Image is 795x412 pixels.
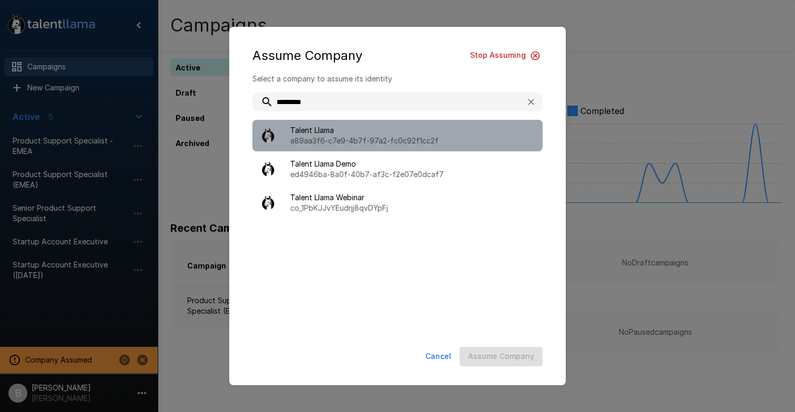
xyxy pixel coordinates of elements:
[466,46,543,65] button: Stop Assuming
[290,192,534,203] span: Talent Llama Webinar
[261,195,276,210] img: llama_clean.png
[290,136,534,146] p: a89aa3f6-c7e9-4b7f-97a2-fc0c92f1cc2f
[290,169,534,180] p: ed4946ba-8a0f-40b7-af3c-f2e07e0dcaf7
[252,120,543,151] div: Talent Llamaa89aa3f6-c7e9-4b7f-97a2-fc0c92f1cc2f
[252,153,543,185] div: Talent Llama Demoed4946ba-8a0f-40b7-af3c-f2e07e0dcaf7
[421,347,455,366] button: Cancel
[252,74,543,84] p: Select a company to assume its identity
[290,125,534,136] span: Talent Llama
[252,187,543,219] div: Talent Llama Webinarco_1PbKJJvYEudrjj8qvDYpFj
[290,159,534,169] span: Talent Llama Demo
[290,203,534,213] p: co_1PbKJJvYEudrjj8qvDYpFj
[261,162,276,177] img: llama_clean.png
[252,46,543,65] div: Assume Company
[261,128,276,143] img: llama_clean.png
